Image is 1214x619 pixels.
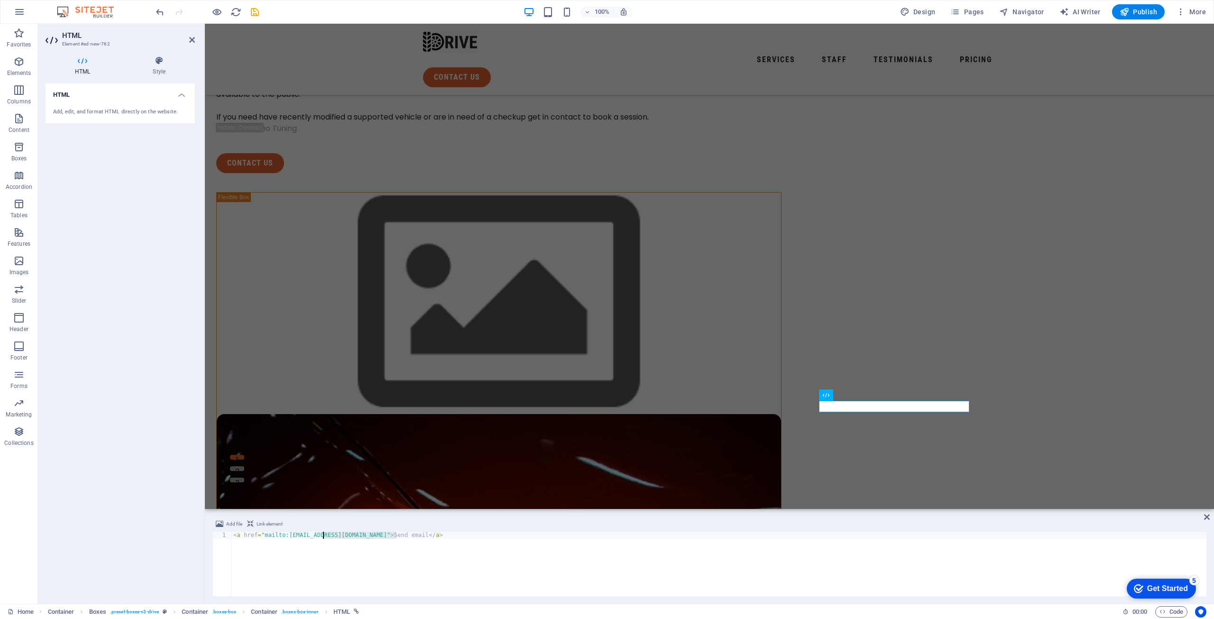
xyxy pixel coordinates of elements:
[230,6,241,18] button: reload
[9,126,29,134] p: Content
[8,240,30,248] p: Features
[999,7,1044,17] span: Navigator
[950,7,984,17] span: Pages
[226,518,242,530] span: Add file
[249,6,260,18] button: save
[1120,7,1157,17] span: Publish
[53,108,187,116] div: Add, edit, and format HTML directly on the website.
[62,31,195,40] h2: HTML
[1195,606,1206,618] button: Usercentrics
[48,606,74,618] span: Click to select. Double-click to edit
[89,606,106,618] span: Click to select. Double-click to edit
[212,606,236,618] span: . boxes-box
[249,7,260,18] i: Save (Ctrl+S)
[62,40,176,48] h3: Element #ed-new-762
[281,606,319,618] span: . boxes-box-inner
[1155,606,1187,618] button: Code
[1132,606,1147,618] span: 00 00
[110,606,159,618] span: . preset-boxes-v3-drive
[46,83,195,101] h4: HTML
[9,268,29,276] p: Images
[11,155,27,162] p: Boxes
[68,2,77,11] div: 5
[10,382,28,390] p: Forms
[55,6,126,18] img: Editor Logo
[25,454,39,459] button: 3
[1172,4,1210,19] button: More
[1159,606,1183,618] span: Code
[1176,7,1206,17] span: More
[211,6,222,18] button: Click here to leave preview mode and continue editing
[947,4,987,19] button: Pages
[1139,608,1140,615] span: :
[182,606,208,618] span: Click to select. Double-click to edit
[1112,4,1165,19] button: Publish
[123,56,195,76] h4: Style
[46,56,123,76] h4: HTML
[580,6,614,18] button: 100%
[155,7,166,18] i: Undo: Delete elements (Ctrl+Z)
[896,4,939,19] div: Design (Ctrl+Alt+Y)
[4,439,33,447] p: Collections
[354,609,359,614] i: This element is linked
[257,518,283,530] span: Link element
[213,532,232,539] div: 1
[896,4,939,19] button: Design
[7,98,31,105] p: Columns
[25,431,39,436] button: 1
[333,606,350,618] span: Click to select. Double-click to edit
[7,41,31,48] p: Favorites
[10,354,28,361] p: Footer
[595,6,610,18] h6: 100%
[230,7,241,18] i: Reload page
[6,411,32,418] p: Marketing
[1056,4,1104,19] button: AI Writer
[26,10,66,19] div: Get Started
[214,518,244,530] button: Add file
[251,606,277,618] span: Click to select. Double-click to edit
[25,443,39,447] button: 2
[163,609,167,614] i: This element is a customizable preset
[154,6,166,18] button: undo
[6,183,32,191] p: Accordion
[7,69,31,77] p: Elements
[8,606,34,618] a: Click to cancel selection. Double-click to open Pages
[48,606,359,618] nav: breadcrumb
[9,325,28,333] p: Header
[246,518,284,530] button: Link element
[619,8,628,16] i: On resize automatically adjust zoom level to fit chosen device.
[5,5,74,25] div: Get Started 5 items remaining, 0% complete
[10,212,28,219] p: Tables
[12,297,27,305] p: Slider
[995,4,1048,19] button: Navigator
[900,7,936,17] span: Design
[1059,7,1101,17] span: AI Writer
